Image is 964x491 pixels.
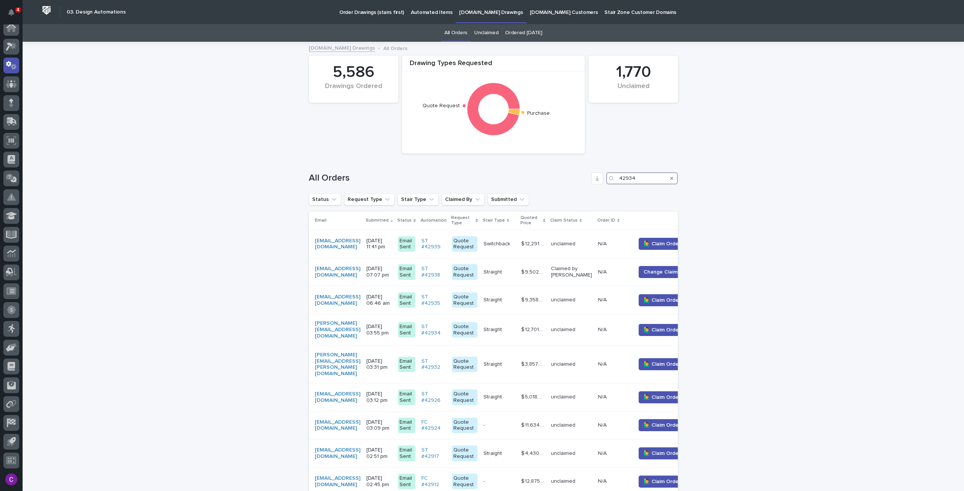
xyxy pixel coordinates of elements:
[366,447,392,460] p: [DATE] 02:51 pm
[639,419,685,431] button: 🙋‍♂️ Claim Order
[484,360,503,368] p: Straight
[398,264,415,280] div: Email Sent
[315,391,360,404] a: [EMAIL_ADDRESS][DOMAIN_NAME]
[309,193,341,205] button: Status
[309,286,700,314] tr: [EMAIL_ADDRESS][DOMAIN_NAME] [DATE] 06:46 amEmail SentST #42935 Quote RequestStraightStraight $ 9...
[639,358,685,370] button: 🙋‍♂️ Claim Order
[551,327,592,333] p: unclaimed
[366,238,392,251] p: [DATE] 11:41 pm
[315,238,360,251] a: [EMAIL_ADDRESS][DOMAIN_NAME]
[598,421,608,429] p: N/A
[551,450,592,457] p: unclaimed
[484,392,503,400] p: Straight
[309,173,588,184] h1: All Orders
[483,216,505,225] p: Stair Type
[398,445,415,461] div: Email Sent
[597,216,615,225] p: Order ID
[598,477,608,485] p: N/A
[398,474,415,489] div: Email Sent
[639,266,688,278] button: Change Claimer
[598,295,608,303] p: N/A
[398,357,415,372] div: Email Sent
[421,447,446,460] a: ST #42917
[444,24,467,42] a: All Orders
[551,361,592,368] p: unclaimed
[550,216,578,225] p: Claim Status
[398,322,415,338] div: Email Sent
[421,475,446,488] a: FC #42912
[315,475,360,488] a: [EMAIL_ADDRESS][DOMAIN_NAME]
[488,193,529,205] button: Submitted
[3,5,19,20] button: Notifications
[421,391,446,404] a: ST #42926
[484,295,503,303] p: Straight
[484,325,503,333] p: Straight
[598,449,608,457] p: N/A
[598,360,608,368] p: N/A
[452,264,477,280] div: Quote Request
[639,447,685,459] button: 🙋‍♂️ Claim Order
[452,418,477,433] div: Quote Request
[309,411,700,439] tr: [EMAIL_ADDRESS][DOMAIN_NAME] [DATE] 03:09 pmEmail SentFC #42924 Quote Request-- $ 11,634.00$ 11,6...
[315,216,326,225] p: Email
[551,241,592,247] p: unclaimed
[484,239,512,247] p: Switchback
[383,44,407,52] p: All Orders
[644,240,680,248] span: 🙋‍♂️ Claim Order
[366,475,392,488] p: [DATE] 02:45 pm
[639,476,685,488] button: 🙋‍♂️ Claim Order
[398,389,415,405] div: Email Sent
[366,216,389,225] p: Submitted
[521,239,546,247] p: $ 12,291.00
[644,450,680,457] span: 🙋‍♂️ Claim Order
[398,236,415,252] div: Email Sent
[315,419,360,432] a: [EMAIL_ADDRESS][DOMAIN_NAME]
[398,292,415,308] div: Email Sent
[484,421,487,429] p: -
[322,82,386,98] div: Drawings Ordered
[366,391,392,404] p: [DATE] 03:12 pm
[40,3,53,17] img: Workspace Logo
[521,449,546,457] p: $ 4,430.00
[551,478,592,485] p: unclaimed
[484,268,503,275] p: Straight
[366,358,392,371] p: [DATE] 03:31 pm
[452,445,477,461] div: Quote Request
[598,392,608,400] p: N/A
[521,392,546,400] p: $ 5,018.00
[315,294,360,307] a: [EMAIL_ADDRESS][DOMAIN_NAME]
[644,296,680,304] span: 🙋‍♂️ Claim Order
[644,478,680,485] span: 🙋‍♂️ Claim Order
[551,297,592,303] p: unclaimed
[309,345,700,383] tr: [PERSON_NAME][EMAIL_ADDRESS][PERSON_NAME][DOMAIN_NAME] [DATE] 03:31 pmEmail SentST #42932 Quote R...
[398,418,415,433] div: Email Sent
[521,268,546,275] p: $ 9,502.00
[309,43,375,52] a: [DOMAIN_NAME] Drawings
[601,63,665,82] div: 1,770
[315,352,360,377] a: [PERSON_NAME][EMAIL_ADDRESS][PERSON_NAME][DOMAIN_NAME]
[639,391,685,403] button: 🙋‍♂️ Claim Order
[639,238,685,250] button: 🙋‍♂️ Claim Order
[520,214,541,228] p: Quoted Price
[315,266,360,278] a: [EMAIL_ADDRESS][DOMAIN_NAME]
[521,360,546,368] p: $ 3,857.00
[644,421,680,429] span: 🙋‍♂️ Claim Order
[366,294,392,307] p: [DATE] 06:46 am
[606,172,678,184] div: Search
[309,383,700,411] tr: [EMAIL_ADDRESS][DOMAIN_NAME] [DATE] 03:12 pmEmail SentST #42926 Quote RequestStraightStraight $ 5...
[521,477,546,485] p: $ 12,875.00
[67,9,126,15] h2: 03. Design Automations
[505,24,542,42] a: Ordered [DATE]
[474,24,498,42] a: Unclaimed
[309,439,700,468] tr: [EMAIL_ADDRESS][DOMAIN_NAME] [DATE] 02:51 pmEmail SentST #42917 Quote RequestStraightStraight $ 4...
[551,422,592,429] p: unclaimed
[521,295,546,303] p: $ 9,358.00
[521,421,546,429] p: $ 11,634.00
[644,268,683,276] span: Change Claimer
[322,63,386,82] div: 5,586
[484,449,503,457] p: Straight
[421,266,446,278] a: ST #42938
[421,216,447,225] p: Automation
[398,193,439,205] button: Stair Type
[309,230,700,258] tr: [EMAIL_ADDRESS][DOMAIN_NAME] [DATE] 11:41 pmEmail SentST #42939 Quote RequestSwitchbackSwitchback...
